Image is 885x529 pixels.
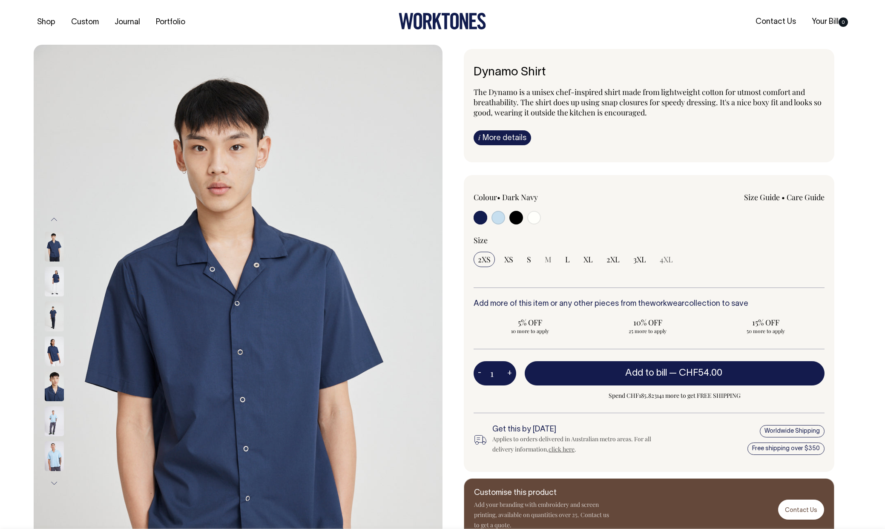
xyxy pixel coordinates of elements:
[579,252,597,267] input: XL
[474,489,610,497] h6: Customise this product
[45,371,64,401] img: dark-navy
[545,254,552,264] span: M
[602,252,624,267] input: 2XL
[45,406,64,436] img: true-blue
[474,130,531,145] a: iMore details
[625,369,667,377] span: Add to bill
[669,369,724,377] span: —
[808,15,851,29] a: Your Bill0
[474,252,495,267] input: 2XS
[629,252,650,267] input: 3XL
[478,328,582,334] span: 10 more to apply
[111,15,144,29] a: Journal
[709,315,822,337] input: 15% OFF 50 more to apply
[744,192,780,202] a: Size Guide
[152,15,189,29] a: Portfolio
[633,254,646,264] span: 3XL
[596,328,700,334] span: 25 more to apply
[478,317,582,328] span: 5% OFF
[45,302,64,331] img: dark-navy
[492,434,665,454] div: Applies to orders delivered in Australian metro areas. For all delivery information, .
[540,252,556,267] input: M
[525,391,825,401] span: Spend CHF185.823141 more to get FREE SHIPPING
[45,441,64,471] img: true-blue
[583,254,593,264] span: XL
[68,15,102,29] a: Custom
[474,66,825,79] h6: Dynamo Shirt
[782,192,785,202] span: •
[474,300,825,308] h6: Add more of this item or any other pieces from the collection to save
[752,15,799,29] a: Contact Us
[523,252,535,267] input: S
[474,315,586,337] input: 5% OFF 10 more to apply
[478,133,480,142] span: i
[502,192,538,202] label: Dark Navy
[606,254,620,264] span: 2XL
[478,254,491,264] span: 2XS
[787,192,825,202] a: Care Guide
[504,254,513,264] span: XS
[650,300,684,308] a: workwear
[713,328,818,334] span: 50 more to apply
[565,254,570,264] span: L
[45,336,64,366] img: dark-navy
[592,315,704,337] input: 10% OFF 25 more to apply
[474,235,825,245] div: Size
[492,425,665,434] h6: Get this by [DATE]
[679,369,722,377] span: CHF54.00
[655,252,677,267] input: 4XL
[45,232,64,262] img: dark-navy
[527,254,531,264] span: S
[525,361,825,385] button: Add to bill —CHF54.00
[474,87,822,118] span: The Dynamo is a unisex chef-inspired shirt made from lightweight cotton for utmost comfort and br...
[45,267,64,296] img: dark-navy
[34,15,59,29] a: Shop
[713,317,818,328] span: 15% OFF
[503,365,516,382] button: +
[660,254,673,264] span: 4XL
[778,500,824,520] a: Contact Us
[474,365,486,382] button: -
[474,192,614,202] div: Colour
[497,192,500,202] span: •
[500,252,517,267] input: XS
[839,17,848,27] span: 0
[596,317,700,328] span: 10% OFF
[561,252,574,267] input: L
[549,445,575,453] a: click here
[48,474,60,493] button: Next
[48,210,60,229] button: Previous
